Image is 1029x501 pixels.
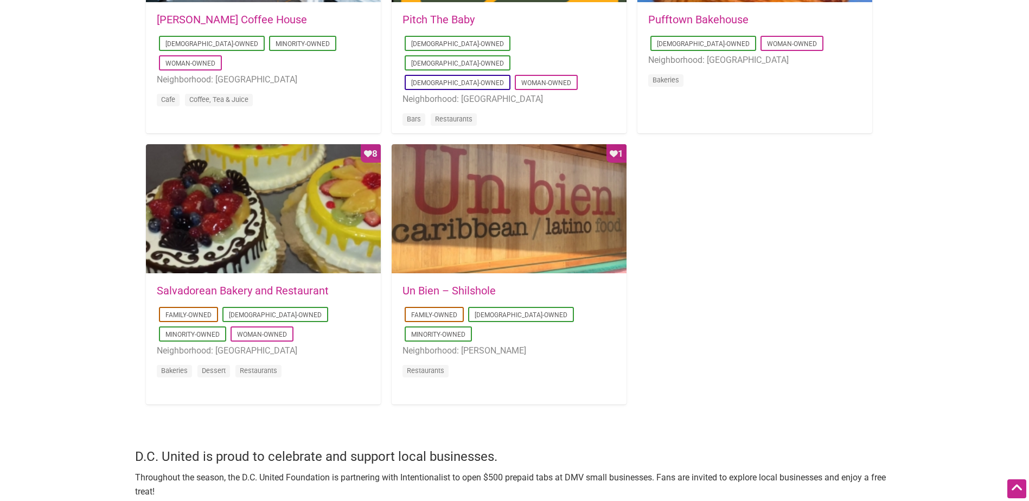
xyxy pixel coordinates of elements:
a: Pufftown Bakehouse [648,13,749,26]
a: Family-Owned [165,311,212,319]
a: Salvadorean Bakery and Restaurant [157,284,329,297]
a: [DEMOGRAPHIC_DATA]-Owned [657,40,750,48]
li: Neighborhood: [PERSON_NAME] [402,344,616,358]
p: Throughout the season, the D.C. United Foundation is partnering with Intentionalist to open $500 ... [135,471,894,498]
a: Dessert [202,367,226,375]
li: Neighborhood: [GEOGRAPHIC_DATA] [157,344,370,358]
a: Pitch The Baby [402,13,475,26]
a: Bars [407,115,421,123]
a: [DEMOGRAPHIC_DATA]-Owned [411,60,504,67]
a: Woman-Owned [237,331,287,338]
a: Woman-Owned [521,79,571,87]
a: Bakeries [161,367,188,375]
a: Family-Owned [411,311,457,319]
li: Neighborhood: [GEOGRAPHIC_DATA] [402,92,616,106]
a: Restaurants [240,367,277,375]
a: Minority-Owned [276,40,330,48]
a: Minority-Owned [411,331,465,338]
li: Neighborhood: [GEOGRAPHIC_DATA] [157,73,370,87]
a: [DEMOGRAPHIC_DATA]-Owned [475,311,567,319]
li: Neighborhood: [GEOGRAPHIC_DATA] [648,53,861,67]
a: [PERSON_NAME] Coffee House [157,13,307,26]
div: Scroll Back to Top [1007,479,1026,498]
a: Restaurants [435,115,472,123]
a: Bakeries [653,76,679,84]
h4: D.C. United is proud to celebrate and support local businesses. [135,448,894,466]
a: [DEMOGRAPHIC_DATA]-Owned [229,311,322,319]
a: Minority-Owned [165,331,220,338]
a: [DEMOGRAPHIC_DATA]-Owned [411,40,504,48]
a: Coffee, Tea & Juice [189,95,248,104]
a: Woman-Owned [165,60,215,67]
a: Restaurants [407,367,444,375]
a: Woman-Owned [767,40,817,48]
a: Cafe [161,95,175,104]
a: Un Bien – Shilshole [402,284,496,297]
a: [DEMOGRAPHIC_DATA]-Owned [165,40,258,48]
a: [DEMOGRAPHIC_DATA]-Owned [411,79,504,87]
